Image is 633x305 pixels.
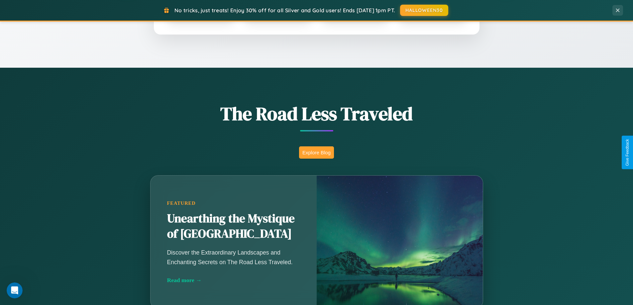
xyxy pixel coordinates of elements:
div: Read more → [167,277,300,284]
iframe: Intercom live chat [7,282,23,298]
div: Give Feedback [625,139,630,166]
div: Featured [167,200,300,206]
p: Discover the Extraordinary Landscapes and Enchanting Secrets on The Road Less Traveled. [167,248,300,267]
h1: The Road Less Traveled [117,101,516,126]
h2: Unearthing the Mystique of [GEOGRAPHIC_DATA] [167,211,300,242]
button: Explore Blog [299,146,334,159]
button: HALLOWEEN30 [400,5,448,16]
span: No tricks, just treats! Enjoy 30% off for all Silver and Gold users! Ends [DATE] 1pm PT. [174,7,395,14]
